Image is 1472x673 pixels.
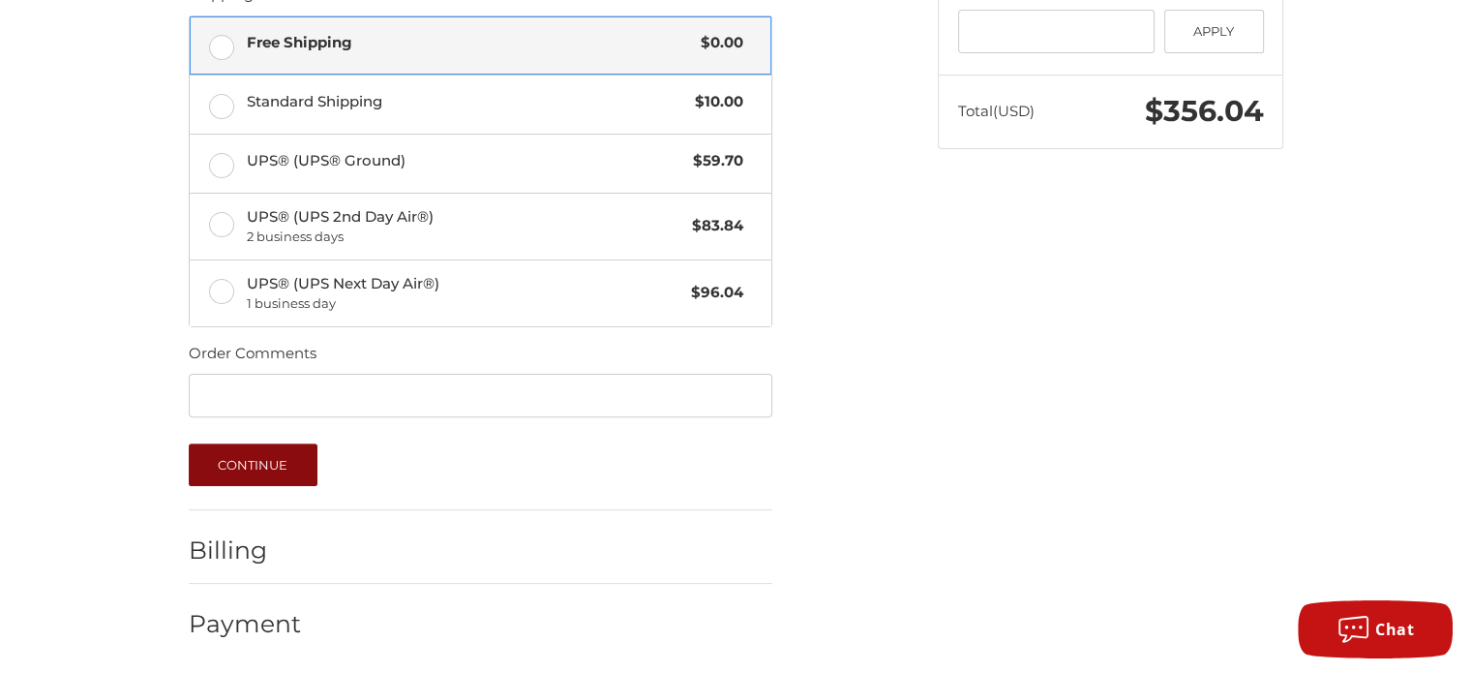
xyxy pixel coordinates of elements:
[247,206,683,247] span: UPS® (UPS 2nd Day Air®)
[1375,619,1414,640] span: Chat
[685,91,743,113] span: $10.00
[958,102,1035,120] span: Total (USD)
[958,10,1156,53] input: Gift Certificate or Coupon Code
[247,150,684,172] span: UPS® (UPS® Ground)
[247,91,686,113] span: Standard Shipping
[189,343,316,374] legend: Order Comments
[1164,10,1264,53] button: Apply
[247,32,692,54] span: Free Shipping
[189,444,317,486] button: Continue
[189,609,302,639] h2: Payment
[683,150,743,172] span: $59.70
[1145,93,1264,129] span: $356.04
[691,32,743,54] span: $0.00
[247,294,682,314] span: 1 business day
[682,215,743,237] span: $83.84
[681,282,743,304] span: $96.04
[189,535,302,566] h2: Billing
[247,273,682,314] span: UPS® (UPS Next Day Air®)
[1298,600,1453,658] button: Chat
[247,228,683,247] span: 2 business days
